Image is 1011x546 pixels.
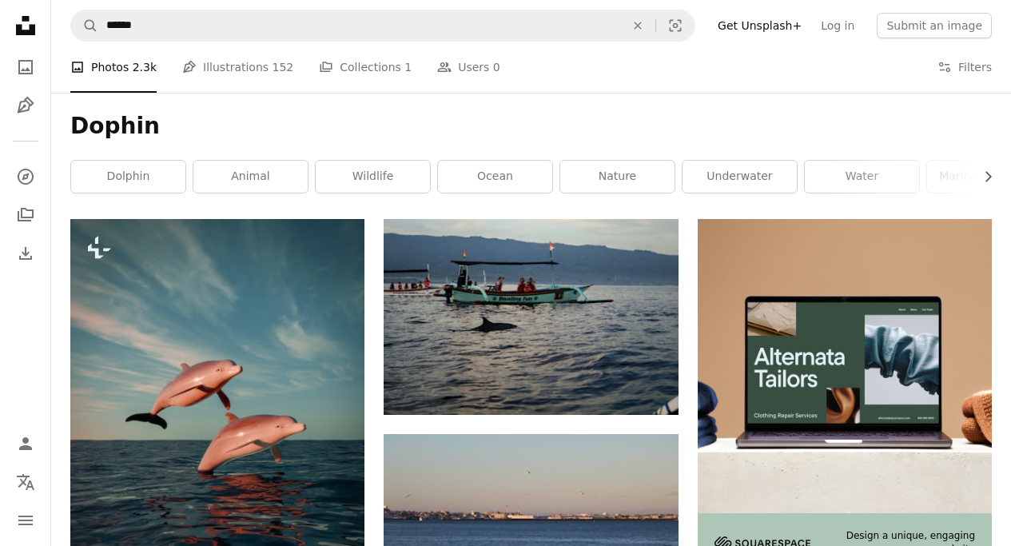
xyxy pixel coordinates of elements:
h1: Dophin [70,112,992,141]
a: Log in [811,13,864,38]
span: 1 [404,58,412,76]
img: file-1707885205802-88dd96a21c72image [698,219,992,513]
button: scroll list to the right [973,161,992,193]
a: A couple of dolphins are in the water [70,417,364,432]
a: people riding on white and green boat on sea during daytime [384,309,678,324]
button: Menu [10,504,42,536]
button: Visual search [656,10,695,41]
a: Photos [10,51,42,83]
a: Download History [10,237,42,269]
a: Log in / Sign up [10,428,42,460]
img: people riding on white and green boat on sea during daytime [384,219,678,415]
a: ocean [438,161,552,193]
a: Collections [10,199,42,231]
a: water [805,161,919,193]
a: Illustrations [10,90,42,122]
button: Search Unsplash [71,10,98,41]
a: nature [560,161,675,193]
a: wildlife [316,161,430,193]
a: underwater [683,161,797,193]
a: dolphin [71,161,185,193]
a: Get Unsplash+ [708,13,811,38]
a: Users 0 [437,42,500,93]
a: Illustrations 152 [182,42,293,93]
button: Language [10,466,42,498]
a: Explore [10,161,42,193]
button: Clear [620,10,655,41]
button: Filters [937,42,992,93]
a: a person swimming in a body of water [384,524,678,539]
form: Find visuals sitewide [70,10,695,42]
a: animal [193,161,308,193]
button: Submit an image [877,13,992,38]
span: 0 [493,58,500,76]
span: 152 [273,58,294,76]
a: Collections 1 [319,42,412,93]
